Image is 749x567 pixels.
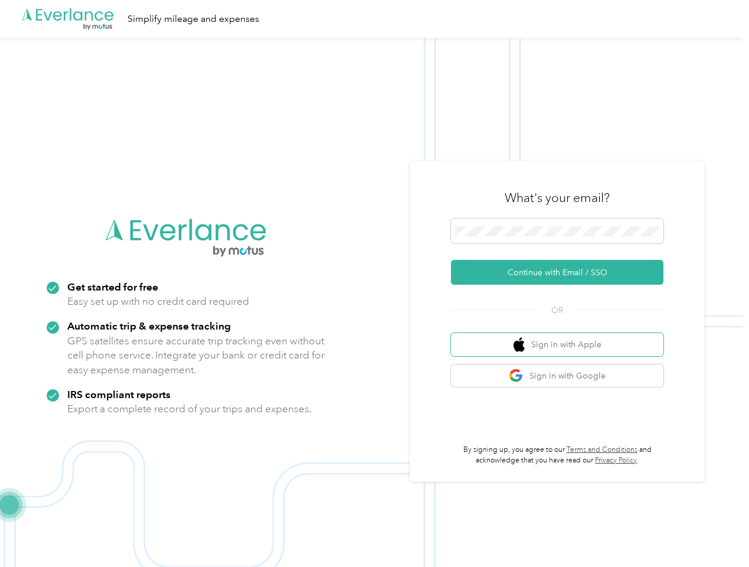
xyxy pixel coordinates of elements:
strong: Automatic trip & expense tracking [67,320,231,332]
p: Easy set up with no credit card required [67,294,249,309]
button: apple logoSign in with Apple [451,333,663,356]
button: Continue with Email / SSO [451,260,663,285]
p: Export a complete record of your trips and expenses. [67,402,312,416]
a: Privacy Policy [595,456,637,465]
img: apple logo [513,337,525,352]
img: google logo [509,369,524,383]
button: google logoSign in with Google [451,364,663,387]
strong: IRS compliant reports [67,388,171,400]
h3: What's your email? [505,190,610,206]
div: Simplify mileage and expenses [127,12,259,27]
a: Terms and Conditions [567,445,637,454]
span: OR [537,304,578,317]
p: By signing up, you agree to our and acknowledge that you have read our . [451,445,663,465]
p: GPS satellites ensure accurate trip tracking even without cell phone service. Integrate your bank... [67,334,325,377]
strong: Get started for free [67,281,158,293]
